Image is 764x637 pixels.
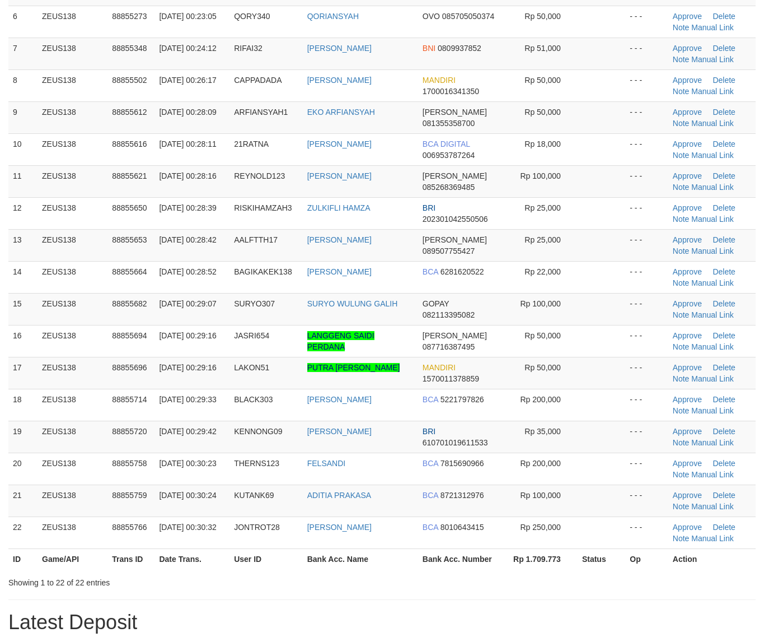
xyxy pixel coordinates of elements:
a: Delete [713,331,735,340]
span: BLACK303 [234,395,273,404]
span: 88855502 [112,76,147,85]
span: RISKIHAMZAH3 [234,203,292,212]
td: - - - [625,6,668,38]
span: 88855664 [112,267,147,276]
span: THERNS123 [234,459,279,468]
a: Note [673,342,690,351]
a: Approve [673,171,702,180]
td: ZEUS138 [38,197,107,229]
span: [PERSON_NAME] [423,235,487,244]
span: AALFTTH17 [234,235,278,244]
a: Note [673,23,690,32]
a: Delete [713,267,735,276]
td: - - - [625,421,668,453]
span: RIFAI32 [234,44,263,53]
span: KENNONG09 [234,427,282,436]
td: - - - [625,101,668,133]
a: Note [673,438,690,447]
span: [DATE] 00:30:24 [159,491,216,500]
td: 15 [8,293,38,325]
a: Delete [713,395,735,404]
a: Note [673,151,690,160]
span: MANDIRI [423,363,456,372]
span: Rp 22,000 [524,267,561,276]
a: Approve [673,331,702,340]
span: QORY340 [234,12,270,21]
a: Delete [713,140,735,148]
a: Delete [713,171,735,180]
a: Delete [713,299,735,308]
th: Date Trans. [154,548,229,569]
span: Rp 50,000 [524,108,561,117]
span: 88855720 [112,427,147,436]
span: Copy 087716387495 to clipboard [423,342,475,351]
span: Rp 50,000 [524,331,561,340]
span: Rp 50,000 [524,12,561,21]
td: - - - [625,38,668,69]
td: 19 [8,421,38,453]
span: OVO [423,12,440,21]
td: ZEUS138 [38,133,107,165]
td: 10 [8,133,38,165]
a: Approve [673,395,702,404]
span: [DATE] 00:30:32 [159,523,216,532]
td: 16 [8,325,38,357]
th: Rp 1.709.773 [503,548,578,569]
td: - - - [625,325,668,357]
span: ARFIANSYAH1 [234,108,288,117]
span: Copy 006953787264 to clipboard [423,151,475,160]
span: [DATE] 00:26:17 [159,76,216,85]
span: Rp 50,000 [524,76,561,85]
th: Game/API [38,548,107,569]
td: ZEUS138 [38,485,107,517]
a: Note [673,374,690,383]
span: [DATE] 00:28:09 [159,108,216,117]
a: [PERSON_NAME] [307,523,372,532]
span: [PERSON_NAME] [423,331,487,340]
a: [PERSON_NAME] [307,427,372,436]
a: Approve [673,235,702,244]
span: BRI [423,427,435,436]
span: Copy 8010643415 to clipboard [440,523,484,532]
a: Manual Link [691,310,734,319]
a: Manual Link [691,215,734,224]
a: Note [673,406,690,415]
a: Manual Link [691,534,734,543]
span: [DATE] 00:29:33 [159,395,216,404]
a: Delete [713,491,735,500]
span: [PERSON_NAME] [423,108,487,117]
span: Copy 082113395082 to clipboard [423,310,475,319]
span: Rp 25,000 [524,235,561,244]
a: [PERSON_NAME] [307,235,372,244]
span: Rp 50,000 [524,363,561,372]
a: Manual Link [691,119,734,128]
td: - - - [625,357,668,389]
td: 6 [8,6,38,38]
span: BNI [423,44,435,53]
span: 88855616 [112,140,147,148]
td: ZEUS138 [38,165,107,197]
td: 21 [8,485,38,517]
a: Manual Link [691,23,734,32]
td: ZEUS138 [38,229,107,261]
a: Delete [713,523,735,532]
span: Copy 1570011378859 to clipboard [423,374,479,383]
th: Bank Acc. Number [418,548,503,569]
td: - - - [625,69,668,101]
a: Approve [673,12,702,21]
a: Manual Link [691,247,734,255]
a: Note [673,502,690,511]
a: Note [673,534,690,543]
a: [PERSON_NAME] [307,76,372,85]
span: Rp 18,000 [524,140,561,148]
td: 13 [8,229,38,261]
a: Delete [713,76,735,85]
td: - - - [625,197,668,229]
span: Copy 089507755427 to clipboard [423,247,475,255]
a: Approve [673,108,702,117]
td: - - - [625,517,668,548]
a: QORIANSYAH [307,12,359,21]
span: BCA DIGITAL [423,140,470,148]
a: Manual Link [691,55,734,64]
span: 88855650 [112,203,147,212]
